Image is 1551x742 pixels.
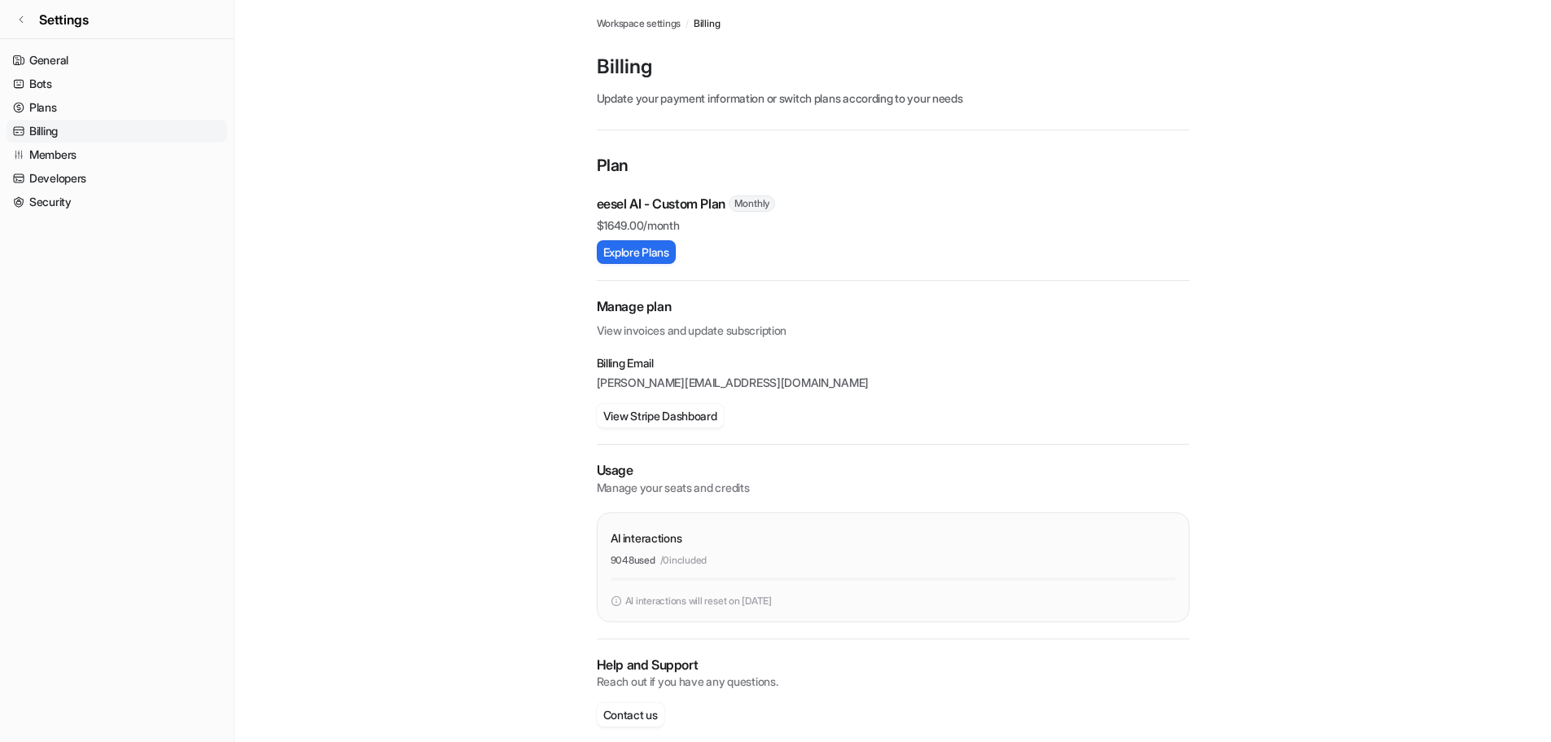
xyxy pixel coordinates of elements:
button: View Stripe Dashboard [597,404,724,428]
p: Billing Email [597,355,1190,371]
p: Reach out if you have any questions. [597,674,1190,690]
p: Usage [597,461,1190,480]
a: Billing [694,16,720,31]
h2: Manage plan [597,297,1190,316]
span: Settings [39,10,89,29]
p: Plan [597,153,1190,181]
p: Billing [597,54,1190,80]
p: Update your payment information or switch plans according to your needs [597,90,1190,107]
button: Contact us [597,703,664,727]
p: $ 1649.00/month [597,217,1190,234]
p: [PERSON_NAME][EMAIL_ADDRESS][DOMAIN_NAME] [597,375,1190,391]
p: View invoices and update subscription [597,316,1190,339]
a: Developers [7,167,227,190]
button: Explore Plans [597,240,676,264]
a: Security [7,191,227,213]
a: Billing [7,120,227,143]
a: General [7,49,227,72]
span: / [686,16,689,31]
a: Members [7,143,227,166]
span: Monthly [729,195,775,212]
a: Workspace settings [597,16,681,31]
a: Plans [7,96,227,119]
a: Bots [7,72,227,95]
p: / 0 included [660,553,708,568]
p: AI interactions will reset on [DATE] [625,594,772,608]
p: 9048 used [611,553,655,568]
p: Help and Support [597,656,1190,674]
p: eesel AI - Custom Plan [597,194,725,213]
p: Manage your seats and credits [597,480,1190,496]
p: AI interactions [611,529,682,547]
